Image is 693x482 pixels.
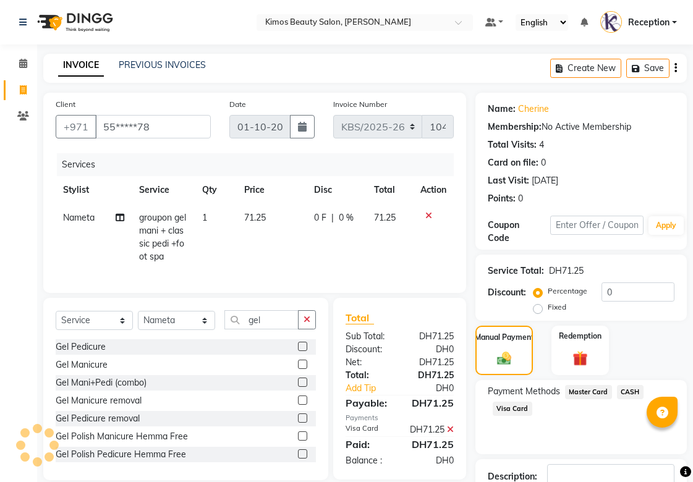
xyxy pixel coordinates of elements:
[374,212,396,223] span: 71.25
[346,413,454,423] div: Payments
[626,59,670,78] button: Save
[336,356,400,369] div: Net:
[336,437,400,452] div: Paid:
[336,423,400,436] div: Visa Card
[559,331,602,342] label: Redemption
[336,395,400,410] div: Payable:
[56,448,186,461] div: Gel Polish Pedicure Hemma Free
[550,59,621,78] button: Create New
[244,212,266,223] span: 71.25
[56,340,106,353] div: Gel Pedicure
[518,192,523,205] div: 0
[56,412,140,425] div: Gel Pedicure removal
[95,115,211,138] input: Search by Name/Mobile/Email/Code
[488,120,542,133] div: Membership:
[488,138,537,151] div: Total Visits:
[56,430,188,443] div: Gel Polish Manicure Hemma Free
[331,211,334,224] span: |
[488,264,544,277] div: Service Total:
[400,330,464,343] div: DH71.25
[488,120,674,133] div: No Active Membership
[568,349,593,368] img: _gift.svg
[56,115,96,138] button: +971
[488,103,516,116] div: Name:
[400,343,464,356] div: DH0
[493,350,516,366] img: _cash.svg
[532,174,558,187] div: [DATE]
[336,343,400,356] div: Discount:
[367,176,413,204] th: Total
[346,311,374,324] span: Total
[336,369,400,382] div: Total:
[336,330,400,343] div: Sub Total:
[119,59,206,70] a: PREVIOUS INVOICES
[549,264,584,277] div: DH71.25
[400,369,464,382] div: DH71.25
[56,376,147,389] div: Gel Mani+Pedi (combo)
[314,211,326,224] span: 0 F
[400,356,464,369] div: DH71.25
[339,211,354,224] span: 0 %
[539,138,544,151] div: 4
[493,402,532,416] span: Visa Card
[202,212,207,223] span: 1
[548,285,587,297] label: Percentage
[56,176,132,204] th: Stylist
[400,454,464,467] div: DH0
[195,176,237,204] th: Qty
[400,437,464,452] div: DH71.25
[400,423,464,436] div: DH71.25
[648,216,684,235] button: Apply
[56,99,75,110] label: Client
[488,192,516,205] div: Points:
[333,99,387,110] label: Invoice Number
[336,454,400,467] div: Balance :
[641,433,681,470] iframe: chat widget
[139,212,186,262] span: groupon gel mani + classic pedi +foot spa
[600,11,622,33] img: Reception
[336,382,410,395] a: Add Tip
[617,385,644,399] span: CASH
[400,395,464,410] div: DH71.25
[488,286,526,299] div: Discount:
[488,156,538,169] div: Card on file:
[229,99,246,110] label: Date
[548,302,566,313] label: Fixed
[56,394,142,407] div: Gel Manicure removal
[56,358,108,371] div: Gel Manicure
[518,103,549,116] a: Cherine
[628,16,670,29] span: Reception
[58,54,104,77] a: INVOICE
[413,176,454,204] th: Action
[237,176,307,204] th: Price
[307,176,367,204] th: Disc
[475,332,534,343] label: Manual Payment
[550,216,644,235] input: Enter Offer / Coupon Code
[488,174,529,187] div: Last Visit:
[488,219,550,245] div: Coupon Code
[410,382,463,395] div: DH0
[541,156,546,169] div: 0
[32,5,116,40] img: logo
[224,310,299,329] input: Search or Scan
[63,212,95,223] span: Nameta
[57,153,463,176] div: Services
[565,385,612,399] span: Master Card
[132,176,195,204] th: Service
[488,385,560,398] span: Payment Methods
